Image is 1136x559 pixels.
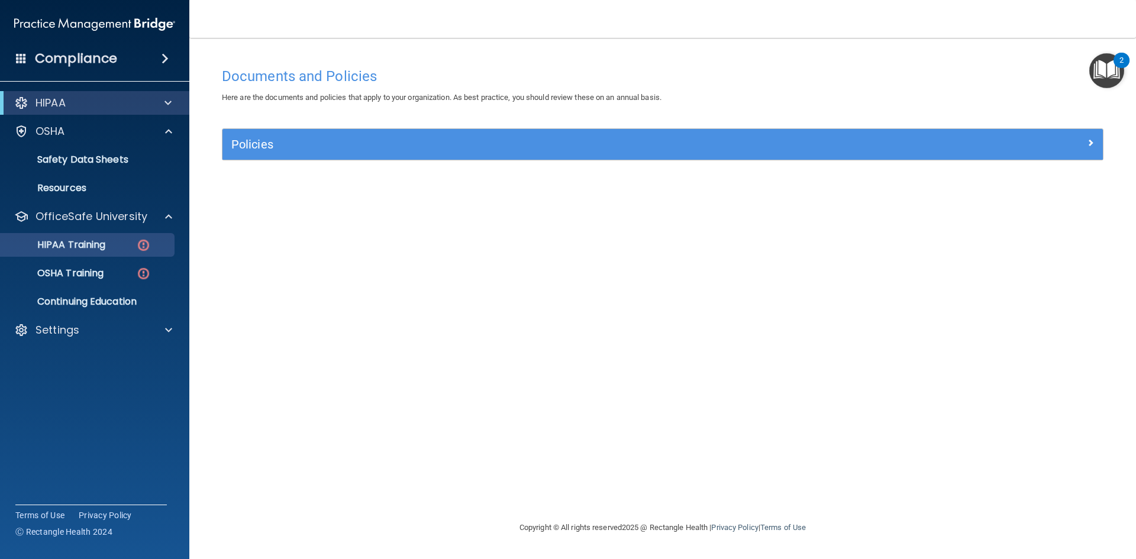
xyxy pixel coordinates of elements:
[8,267,104,279] p: OSHA Training
[35,124,65,138] p: OSHA
[136,266,151,281] img: danger-circle.6113f641.png
[35,323,79,337] p: Settings
[1089,53,1124,88] button: Open Resource Center, 2 new notifications
[231,138,874,151] h5: Policies
[14,96,172,110] a: HIPAA
[8,154,169,166] p: Safety Data Sheets
[760,523,806,532] a: Terms of Use
[8,239,105,251] p: HIPAA Training
[14,323,172,337] a: Settings
[1119,60,1124,76] div: 2
[35,50,117,67] h4: Compliance
[14,209,172,224] a: OfficeSafe University
[136,238,151,253] img: danger-circle.6113f641.png
[14,12,175,36] img: PMB logo
[35,96,66,110] p: HIPAA
[35,209,147,224] p: OfficeSafe University
[222,69,1103,84] h4: Documents and Policies
[711,523,758,532] a: Privacy Policy
[231,135,1094,154] a: Policies
[447,509,879,547] div: Copyright © All rights reserved 2025 @ Rectangle Health | |
[79,509,132,521] a: Privacy Policy
[15,526,112,538] span: Ⓒ Rectangle Health 2024
[222,93,661,102] span: Here are the documents and policies that apply to your organization. As best practice, you should...
[15,509,64,521] a: Terms of Use
[8,296,169,308] p: Continuing Education
[14,124,172,138] a: OSHA
[8,182,169,194] p: Resources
